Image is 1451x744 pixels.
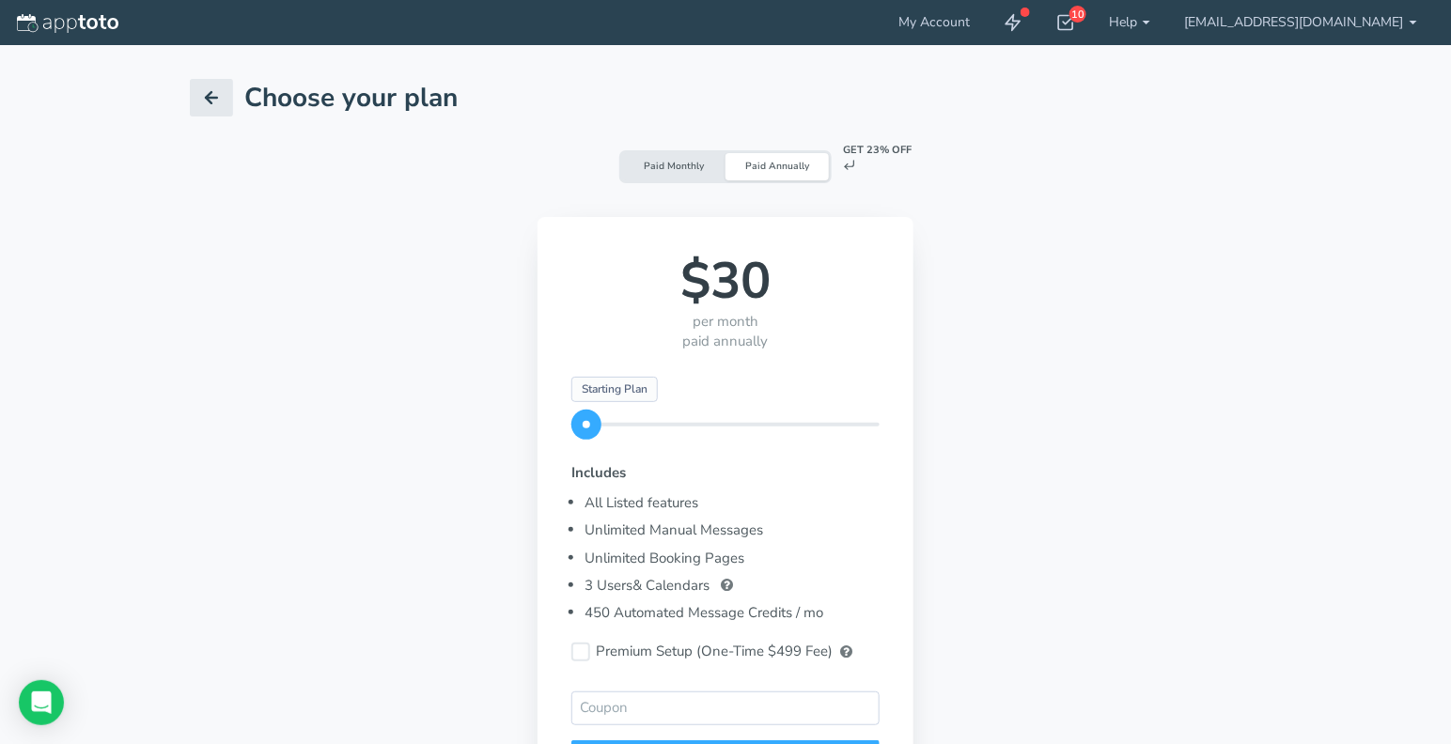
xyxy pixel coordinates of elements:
li: Unlimited Manual Messages [585,517,880,544]
h1: Choose your plan [244,84,458,113]
div: paid annually [571,332,880,351]
li: 3 User & Calendar [585,572,880,599]
img: logo-apptoto--white.svg [17,14,118,33]
span: s [703,576,710,595]
div: Paid Monthly [622,153,725,180]
p: Includes [571,463,880,483]
span: s [626,576,632,595]
div: $30 [571,251,880,312]
li: All Listed features [585,489,880,517]
div: 10 [1069,6,1086,23]
input: Coupon [571,691,880,724]
div: Paid Annually [725,153,829,180]
div: per month [571,312,880,332]
span: Premium Setup (One-Time $499 Fee) [596,642,833,661]
div: Get 23% off [832,139,912,172]
li: 450 Automated Message Credits / mo [585,599,880,627]
span: Starting Plan [571,377,658,402]
div: Open Intercom Messenger [19,680,64,725]
li: Unlimited Booking Pages [585,545,880,572]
